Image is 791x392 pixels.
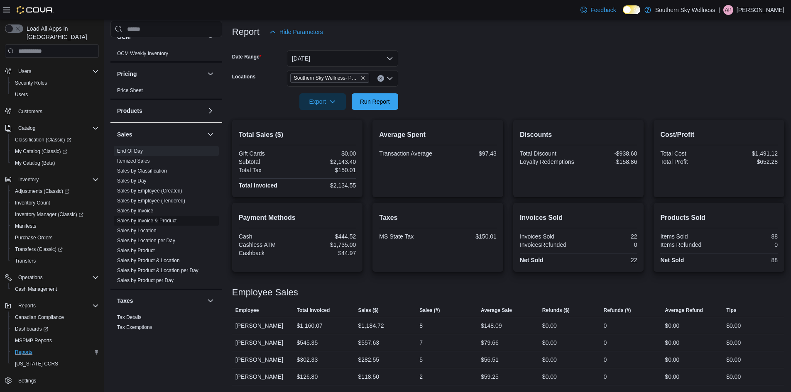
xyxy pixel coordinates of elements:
[15,326,48,332] span: Dashboards
[299,182,356,189] div: $2,134.55
[117,237,175,244] span: Sales by Location per Day
[299,250,356,256] div: $44.97
[15,160,55,166] span: My Catalog (Beta)
[542,321,557,331] div: $0.00
[15,273,99,282] span: Operations
[239,250,296,256] div: Cashback
[8,220,102,232] button: Manifests
[419,338,423,348] div: 7
[12,256,99,266] span: Transfers
[117,208,153,214] a: Sales by Invoice
[737,5,784,15] p: [PERSON_NAME]
[299,233,356,240] div: $444.52
[299,241,356,248] div: $1,735.00
[294,74,359,82] span: Southern Sky Wellness- Pearl
[8,312,102,323] button: Canadian Compliance
[15,175,99,185] span: Inventory
[15,107,46,117] a: Customers
[726,307,736,314] span: Tips
[15,188,69,195] span: Adjustments (Classic)
[358,338,379,348] div: $557.63
[18,125,35,131] span: Catalog
[721,233,778,240] div: 88
[18,274,43,281] span: Operations
[665,321,679,331] div: $0.00
[542,355,557,365] div: $0.00
[12,186,73,196] a: Adjustments (Classic)
[660,241,717,248] div: Items Refunded
[297,355,318,365] div: $302.33
[12,78,50,88] a: Security Roles
[580,233,637,240] div: 22
[15,175,42,185] button: Inventory
[15,80,47,86] span: Security Roles
[721,158,778,165] div: $652.28
[12,135,75,145] a: Classification (Classic)
[623,5,640,14] input: Dark Mode
[15,148,67,155] span: My Catalog (Classic)
[520,257,544,263] strong: Net Sold
[604,355,607,365] div: 0
[580,241,637,248] div: 0
[232,368,294,385] div: [PERSON_NAME]
[206,129,216,139] button: Sales
[232,317,294,334] div: [PERSON_NAME]
[12,146,71,156] a: My Catalog (Classic)
[660,150,717,157] div: Total Cost
[379,213,497,223] h2: Taxes
[660,130,778,140] h2: Cost/Profit
[8,243,102,255] a: Transfers (Classic)
[117,278,174,283] a: Sales by Product per Day
[18,176,39,183] span: Inventory
[117,168,167,174] a: Sales by Classification
[665,355,679,365] div: $0.00
[15,258,36,264] span: Transfers
[15,349,32,355] span: Reports
[117,70,204,78] button: Pricing
[15,91,28,98] span: Users
[18,302,36,309] span: Reports
[12,186,99,196] span: Adjustments (Classic)
[520,158,577,165] div: Loyalty Redemptions
[15,136,71,143] span: Classification (Classic)
[15,360,58,367] span: [US_STATE] CCRS
[580,150,637,157] div: -$938.60
[12,312,67,322] a: Canadian Compliance
[2,300,102,312] button: Reports
[8,197,102,209] button: Inventory Count
[360,75,365,80] button: Remove Southern Sky Wellness- Pearl from selection in this group
[117,107,142,115] h3: Products
[117,314,142,321] span: Tax Details
[2,122,102,134] button: Catalog
[117,148,143,154] a: End Of Day
[15,314,64,321] span: Canadian Compliance
[110,312,222,336] div: Taxes
[379,130,497,140] h2: Average Spent
[117,217,176,224] span: Sales by Invoice & Product
[17,6,54,14] img: Cova
[604,338,607,348] div: 0
[15,200,50,206] span: Inventory Count
[520,233,577,240] div: Invoices Sold
[12,244,66,254] a: Transfers (Classic)
[590,6,616,14] span: Feedback
[12,221,39,231] a: Manifests
[12,336,99,346] span: MSPMP Reports
[8,89,102,100] button: Users
[8,323,102,335] a: Dashboards
[117,197,185,204] span: Sales by Employee (Tendered)
[117,258,180,263] a: Sales by Product & Location
[8,209,102,220] a: Inventory Manager (Classic)
[419,372,423,382] div: 2
[117,50,168,57] span: OCM Weekly Inventory
[117,324,152,331] span: Tax Exemptions
[604,321,607,331] div: 0
[12,359,61,369] a: [US_STATE] CCRS
[117,158,150,164] span: Itemized Sales
[206,106,216,116] button: Products
[12,244,99,254] span: Transfers (Classic)
[542,338,557,348] div: $0.00
[297,372,318,382] div: $126.80
[577,2,619,18] a: Feedback
[117,187,182,194] span: Sales by Employee (Created)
